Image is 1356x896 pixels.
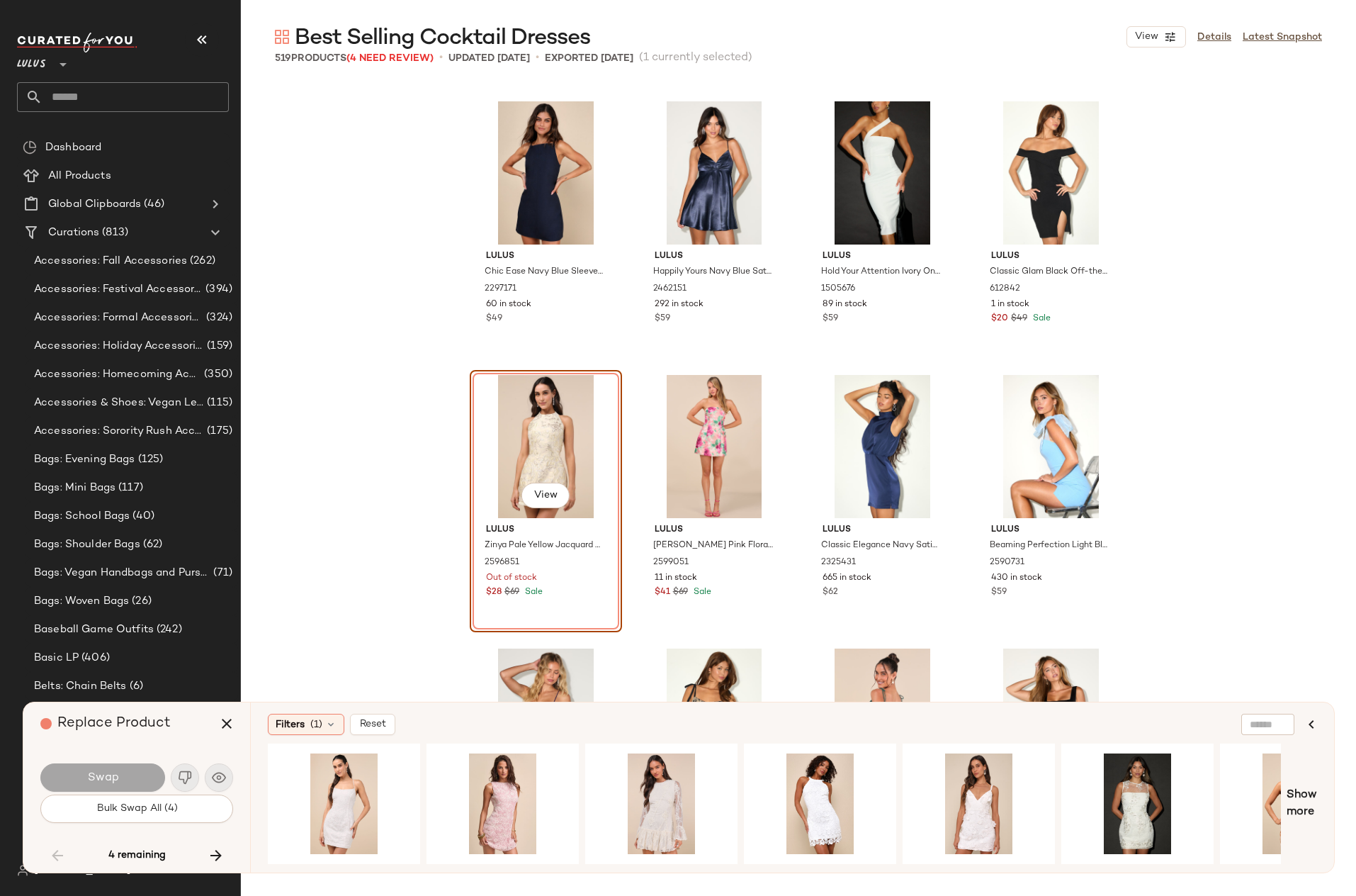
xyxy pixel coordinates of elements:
span: Lulus [655,250,774,263]
span: Lulus [823,250,942,263]
img: 2600331_2_01_hero_Retakes_2025-06-04.jpg [1066,754,1209,854]
a: Details [1197,30,1231,45]
span: $41 [655,586,670,599]
span: $69 [673,586,688,599]
span: Lulus [486,250,606,263]
img: 12663641_1505676.jpg [811,101,954,245]
span: Happily Yours Navy Blue Satin Skater Mini Dress [653,266,773,279]
span: Lulus [17,48,46,74]
span: Chic Ease Navy Blue Sleeveless Mini Dress [485,266,604,279]
span: (350) [201,366,232,383]
span: (406) [79,650,110,666]
span: Zinya Pale Yellow Jacquard Lurex Halter Mini Dress [485,539,604,552]
img: svg%3e [275,30,289,44]
span: Accessories: Homecoming Accessories [34,366,201,383]
span: 89 in stock [823,298,867,311]
span: Basic LP [34,650,79,666]
span: Dashboard [45,140,101,156]
span: (26) [129,593,152,610]
span: (1 currently selected) [639,50,752,67]
span: 4 remaining [108,849,166,862]
span: All Products [48,168,111,184]
span: 2462151 [653,283,687,296]
img: 12352901_2596851.jpg [475,375,617,518]
span: 2599051 [653,556,689,569]
span: $20 [991,313,1008,325]
img: 2590731_2_01_hero_Retakes_2025-08-29.jpg [980,375,1122,518]
span: Lulus [655,524,774,537]
span: 1505676 [821,283,855,296]
span: Hold Your Attention Ivory One-Shoulder Sleeveless Midi Dress [821,266,941,279]
span: Sale [691,588,711,597]
img: cfy_white_logo.C9jOOHJF.svg [17,33,137,52]
span: Classic Elegance Navy Satin Sleeveless Mock Neck Mini Dress [821,539,941,552]
span: Baseball Game Outfits [34,622,154,638]
span: [PERSON_NAME] Pink Floral Organza Strapless Mini Dress [653,539,773,552]
span: Beaming Perfection Light Blue Pearl Organza Tie-Strap Mini Dress [990,539,1109,552]
img: 12485401_2599051.jpg [643,375,786,518]
span: Show more [1287,787,1317,821]
span: (262) [187,253,215,269]
span: Accessories: Festival Accessories [34,281,203,298]
span: 292 in stock [655,298,704,311]
img: 11148941_294812.jpg [749,754,891,854]
span: Bags: Shoulder Bags [34,537,140,553]
span: (71) [210,565,232,581]
span: 60 in stock [486,298,531,311]
span: (4 Need Review) [346,53,434,64]
span: (813) [99,225,128,241]
span: Global Clipboards [48,196,141,213]
span: (115) [204,395,232,411]
img: 11200101_2297171.jpg [475,101,617,245]
span: Reset [359,719,386,730]
img: svg%3e [23,140,37,155]
span: 519 [275,53,291,64]
button: Reset [350,714,395,735]
span: (125) [135,452,164,468]
span: 2590731 [990,556,1024,569]
span: Accessories: Holiday Accessories [34,338,204,354]
span: 2297171 [485,283,516,296]
img: 2462151_2_01_hero_Retakes_2025-09-03.jpg [643,101,786,245]
span: Bags: Mini Bags [34,480,115,496]
span: Lulus [991,524,1111,537]
span: $49 [1011,313,1027,325]
span: $59 [991,586,1007,599]
span: (6) [127,678,143,695]
span: (324) [203,310,232,326]
button: Bulk Swap All (4) [40,795,233,823]
img: 612842_2_01_hero_Retakes_2025-06-09.jpg [980,101,1122,245]
button: View [521,483,570,508]
img: 2325431_2_01_hero_Retakes_2025-06-10.jpg [811,375,954,518]
span: Belts: Chain Belts [34,678,127,695]
span: (62) [140,537,163,553]
span: $49 [486,313,502,325]
span: 1 in stock [991,298,1029,311]
span: (46) [141,196,164,213]
img: 12909421_2699931.jpg [431,754,574,854]
p: Exported [DATE] [545,51,633,66]
img: 1554756_2_02_front_Retakes_2025-07-23.jpg [475,649,617,792]
img: 12001141_2487431.jpg [590,754,733,854]
span: (394) [203,281,232,298]
span: View [1134,31,1158,43]
span: Replace Product [57,716,171,731]
span: Bags: Evening Bags [34,452,135,468]
span: Classic Glam Black Off-the-Shoulder Bodycon Dress [990,266,1109,279]
span: $62 [823,586,838,599]
span: Bags: School Bags [34,508,130,525]
span: (1) [310,717,322,732]
img: 1425436_2_02_front_Retakes_2025-06-09.jpg [643,649,786,792]
span: 2596851 [485,556,519,569]
img: 12503161_2581771.jpg [273,754,415,854]
span: Filters [276,717,305,732]
img: 11755021_2421251.jpg [908,754,1050,854]
span: Bags: Woven Bags [34,593,129,610]
span: $59 [823,313,838,325]
span: Accessories: Formal Accessories [34,310,203,326]
span: Accessories & Shoes: Vegan Leather [34,395,204,411]
span: 430 in stock [991,572,1042,585]
button: View [1126,26,1186,47]
span: Accessories: Sorority Rush Accessories [34,423,204,439]
img: 11901521_2442071.jpg [811,649,954,792]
